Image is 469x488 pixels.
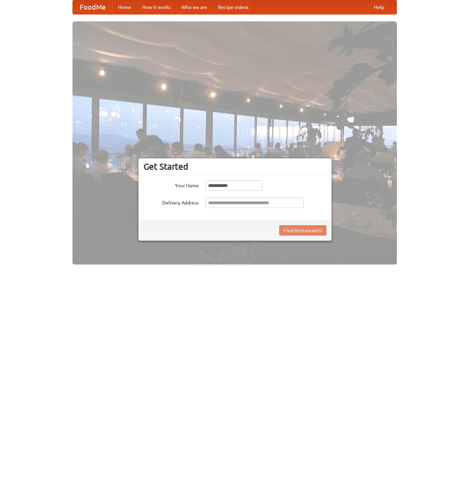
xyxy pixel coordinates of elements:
[213,0,254,14] a: Recipe videos
[137,0,176,14] a: How it works
[368,0,390,14] a: Help
[144,180,199,189] label: Your Name
[176,0,213,14] a: Who we are
[144,161,326,172] h3: Get Started
[144,198,199,206] label: Delivery Address
[73,0,113,14] a: FoodMe
[279,225,326,236] button: Find Restaurants!
[113,0,137,14] a: Home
